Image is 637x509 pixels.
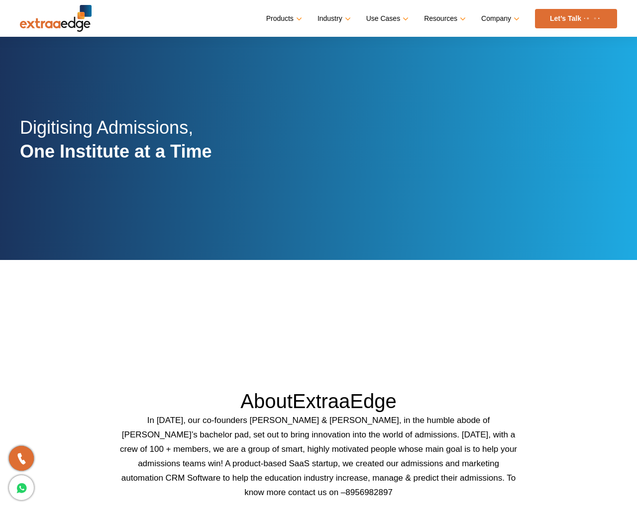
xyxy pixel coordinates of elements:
span: 8956982897 [345,488,393,497]
strong: One Institute at a Time [20,141,212,162]
a: Use Cases [366,11,407,26]
h2: Digitising Admissions, [20,116,212,174]
a: Products [266,11,300,26]
a: Let’s Talk [535,9,617,28]
a: Industry [318,11,349,26]
h1: About [20,389,617,413]
a: Resources [424,11,464,26]
a: Company [481,11,518,26]
span: ExtraaEdge [293,390,397,412]
p: In [DATE], our co-founders [PERSON_NAME] & [PERSON_NAME], in the humble abode of [PERSON_NAME]’s ... [119,413,518,500]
